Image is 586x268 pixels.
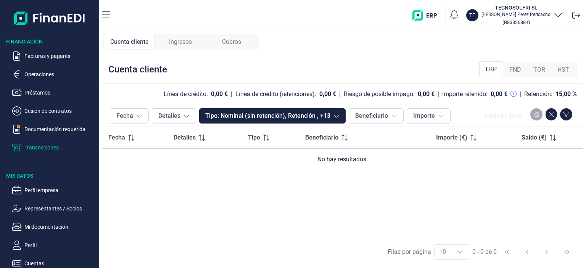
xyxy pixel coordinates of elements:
div: Cuenta cliente [104,34,155,50]
button: Next Page [538,243,556,261]
button: Cuentas [12,259,96,268]
div: | [520,90,521,99]
div: TOR [527,62,551,77]
div: Cobros [206,34,257,50]
p: [PERSON_NAME] Perez Pericacho [481,11,551,18]
div: No hay resultados. [108,155,577,164]
button: Representantes / Socios [12,204,96,213]
p: Perfil empresa [24,186,96,195]
p: TE [469,11,475,19]
span: 0 - 0 de 0 [472,249,497,255]
button: Detalles [152,108,196,124]
span: Importe (€) [436,133,467,142]
button: Last Page [558,243,576,261]
div: 15,00 % [555,90,577,98]
span: Tipo [248,133,260,142]
div: 0,00 € [211,90,228,98]
span: Cuenta cliente [110,37,148,47]
button: Perfil [12,241,96,250]
button: Operaciones [12,70,96,79]
p: Préstamos [24,88,96,97]
div: FND [503,62,527,77]
p: Facturas y pagarés [24,51,96,61]
div: Retención: [524,90,552,98]
button: Transacciones [12,143,96,152]
button: Importe [407,108,451,124]
div: Importe retenido: [442,90,488,98]
button: Perfil empresa [12,186,96,195]
p: Cuentas [24,259,96,268]
div: Línea de crédito (retenciones): [235,90,316,98]
div: LKP [479,61,503,77]
img: erp [412,10,443,21]
div: | [231,90,232,99]
img: Logo de aplicación [14,6,85,30]
p: Operaciones [24,70,96,79]
span: HST [557,65,569,74]
button: Mi documentación [12,222,96,231]
div: | [438,90,439,99]
p: Representantes / Socios [24,204,96,213]
span: Cobros [222,37,241,47]
button: Préstamos [12,88,96,97]
p: Cesión de contratos [24,106,96,116]
div: 0,00 € [491,90,507,98]
div: 0,00 € [418,90,435,98]
span: Beneficiario [305,133,338,142]
button: TETECNOSOLFRI SL[PERSON_NAME] Perez Pericacho(B83326884) [466,4,563,27]
button: Documentación requerida [12,125,96,134]
span: Detalles [174,133,196,142]
span: Saldo (€) [522,133,547,142]
p: Documentación requerida [24,125,96,134]
button: Beneficiario [349,108,404,124]
h3: TECNOSOLFRI SL [481,4,551,11]
small: Copiar cif [502,19,530,25]
button: Cesión de contratos [12,106,96,116]
span: LKP [486,65,497,74]
div: 0,00 € [319,90,336,98]
p: Transacciones [24,143,96,152]
span: FND [509,65,521,74]
div: Choose [451,245,469,259]
button: First Page [497,243,516,261]
p: Perfil [24,241,96,250]
span: Ingresos [169,37,192,47]
div: Ingresos [155,34,206,50]
div: Cuenta cliente [108,63,167,75]
button: Fecha [110,108,149,124]
div: Riesgo de posible impago: [344,90,415,98]
span: TOR [533,65,545,74]
div: HST [551,62,575,77]
span: Fecha [108,133,125,142]
div: Filas por página [388,247,431,257]
div: Línea de crédito: [164,90,208,98]
button: Tipo: Nominal (sin retención), Retención , +13 [199,108,346,124]
button: Facturas y pagarés [12,51,96,61]
button: Previous Page [518,243,536,261]
div: | [339,90,341,99]
p: Mi documentación [24,222,96,231]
